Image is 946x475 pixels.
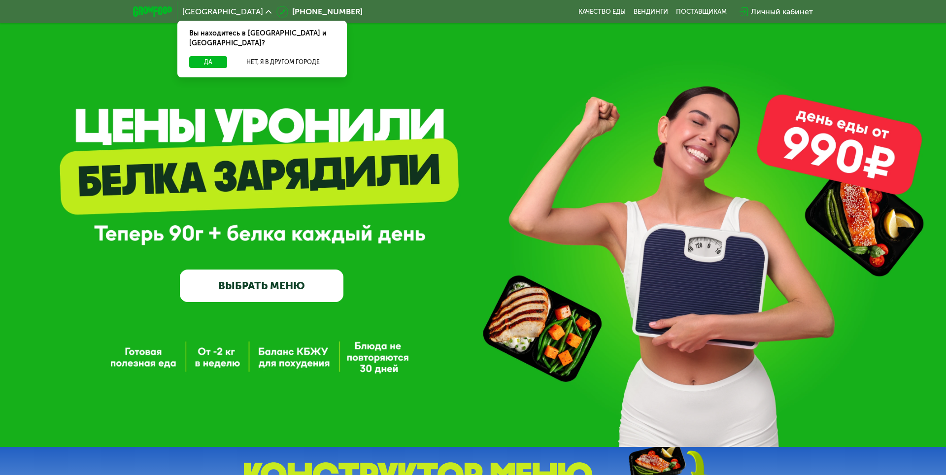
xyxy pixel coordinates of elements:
[578,8,626,16] a: Качество еды
[182,8,263,16] span: [GEOGRAPHIC_DATA]
[231,56,335,68] button: Нет, я в другом городе
[177,21,347,56] div: Вы находитесь в [GEOGRAPHIC_DATA] и [GEOGRAPHIC_DATA]?
[189,56,227,68] button: Да
[634,8,668,16] a: Вендинги
[276,6,363,18] a: [PHONE_NUMBER]
[676,8,727,16] div: поставщикам
[751,6,813,18] div: Личный кабинет
[180,270,343,303] a: ВЫБРАТЬ МЕНЮ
